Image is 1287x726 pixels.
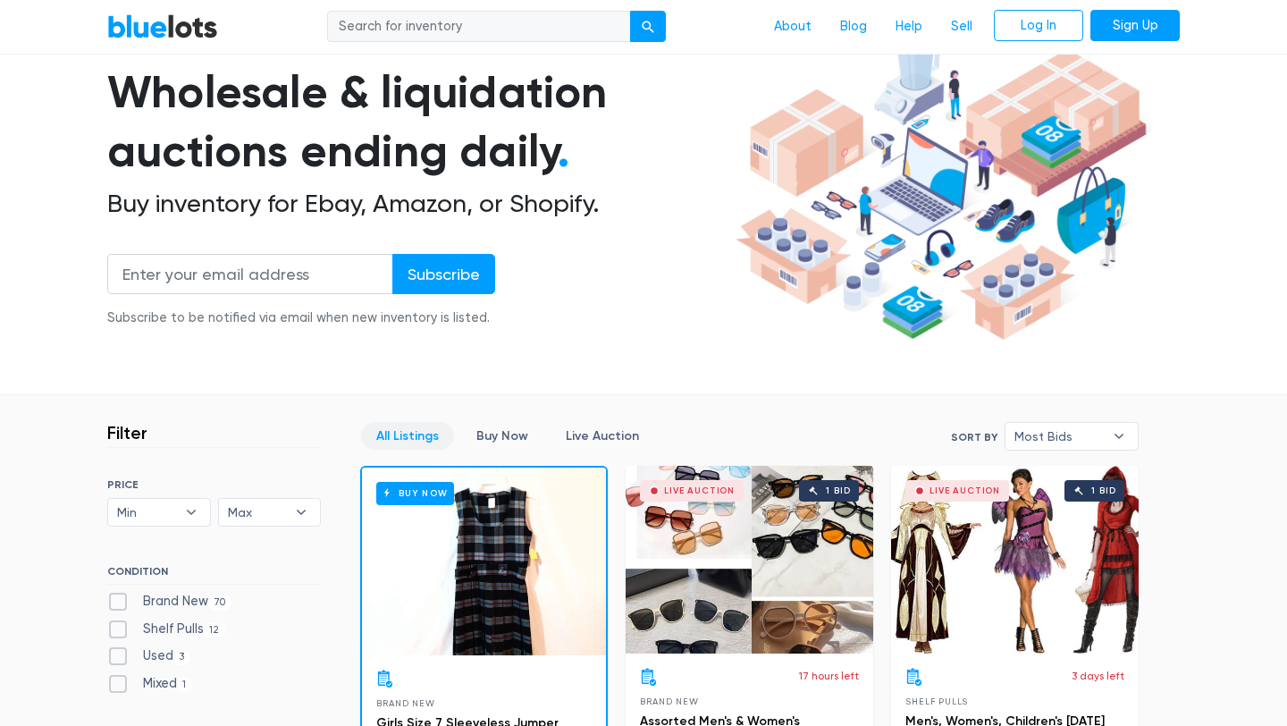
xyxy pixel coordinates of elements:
div: Live Auction [929,486,1000,495]
a: Live Auction 1 bid [626,466,873,654]
b: ▾ [282,499,320,526]
div: Live Auction [664,486,735,495]
span: 1 [177,678,192,692]
a: Buy Now [461,422,543,450]
h6: PRICE [107,478,321,491]
h2: Buy inventory for Ebay, Amazon, or Shopify. [107,189,729,219]
span: . [558,124,569,178]
a: Help [881,10,937,44]
div: 1 bid [1091,486,1115,495]
span: Brand New [376,698,434,708]
span: Max [228,499,287,526]
span: 12 [204,623,225,637]
b: ▾ [172,499,210,526]
a: Log In [994,10,1083,42]
a: BlueLots [107,13,218,39]
label: Used [107,646,190,666]
h1: Wholesale & liquidation auctions ending daily [107,63,729,181]
a: Sign Up [1090,10,1180,42]
p: 17 hours left [799,668,859,684]
h6: CONDITION [107,565,321,585]
span: 3 [173,651,190,665]
span: Most Bids [1014,423,1104,450]
b: ▾ [1100,423,1138,450]
img: hero-ee84e7d0318cb26816c560f6b4441b76977f77a177738b4e94f68c95b2b83dbb.png [729,23,1153,349]
span: Shelf Pulls [905,696,968,706]
label: Mixed [107,674,192,694]
label: Shelf Pulls [107,620,225,639]
div: 1 bid [826,486,850,495]
a: Buy Now [362,468,606,655]
label: Brand New [107,592,231,612]
a: Blog [826,10,881,44]
span: Brand New [640,696,698,706]
h6: Buy Now [376,482,454,504]
a: All Listings [361,422,454,450]
div: Subscribe to be notified via email when new inventory is listed. [107,308,495,328]
a: About [760,10,826,44]
a: Sell [937,10,987,44]
input: Search for inventory [327,11,631,43]
label: Sort By [951,429,997,445]
a: Live Auction 1 bid [891,466,1139,654]
span: 70 [208,595,231,610]
p: 3 days left [1072,668,1124,684]
span: Min [117,499,176,526]
input: Subscribe [392,254,495,294]
a: Live Auction [551,422,654,450]
h3: Filter [107,422,147,443]
input: Enter your email address [107,254,393,294]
